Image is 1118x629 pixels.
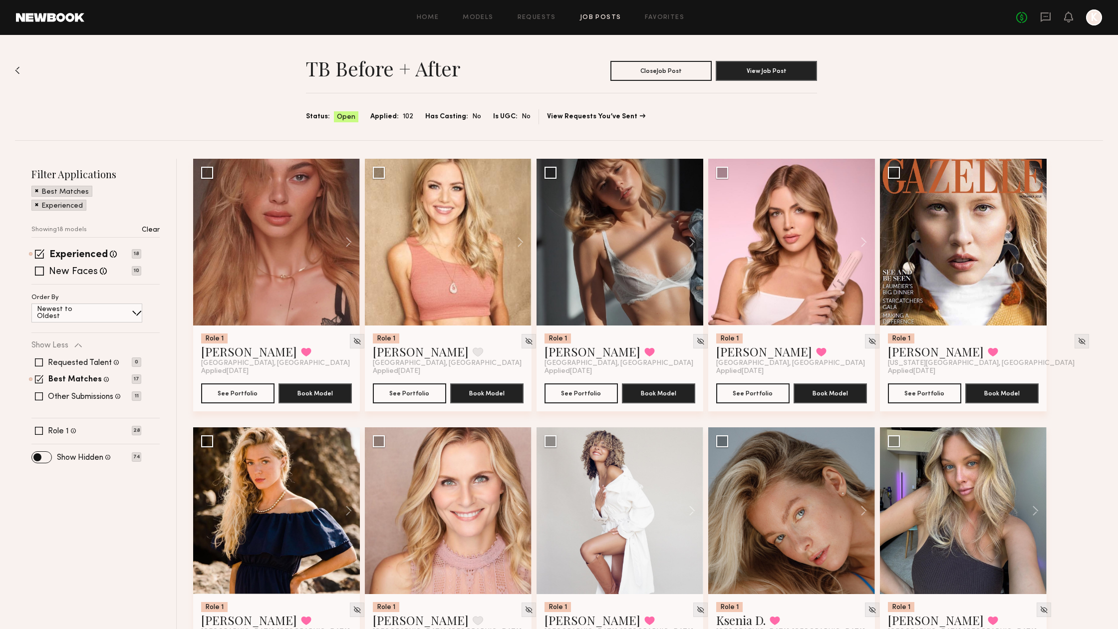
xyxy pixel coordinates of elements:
[888,333,914,343] div: Role 1
[888,367,1039,375] div: Applied [DATE]
[794,383,867,403] button: Book Model
[132,374,141,384] p: 17
[868,337,876,345] img: Unhide Model
[580,14,621,21] a: Job Posts
[279,383,352,403] button: Book Model
[132,452,141,462] p: 74
[403,111,413,122] span: 102
[57,454,103,462] label: Show Hidden
[132,357,141,367] p: 0
[450,388,524,397] a: Book Model
[31,167,160,181] h2: Filter Applications
[1086,9,1102,25] a: K
[888,343,984,359] a: [PERSON_NAME]
[622,388,695,397] a: Book Model
[425,111,468,122] span: Has Casting:
[132,249,141,259] p: 18
[370,111,399,122] span: Applied:
[493,111,518,122] span: Is UGC:
[463,14,493,21] a: Models
[201,343,297,359] a: [PERSON_NAME]
[545,359,693,367] span: [GEOGRAPHIC_DATA], [GEOGRAPHIC_DATA]
[450,383,524,403] button: Book Model
[547,113,645,120] a: View Requests You’ve Sent
[306,111,330,122] span: Status:
[545,383,618,403] button: See Portfolio
[353,337,361,345] img: Unhide Model
[716,333,743,343] div: Role 1
[965,383,1039,403] button: Book Model
[716,343,812,359] a: [PERSON_NAME]
[142,227,160,234] p: Clear
[622,383,695,403] button: Book Model
[41,189,89,196] p: Best Matches
[337,112,355,122] span: Open
[201,612,297,628] a: [PERSON_NAME]
[49,267,98,277] label: New Faces
[31,227,87,233] p: Showing 18 models
[373,359,522,367] span: [GEOGRAPHIC_DATA], [GEOGRAPHIC_DATA]
[279,388,352,397] a: Book Model
[888,359,1075,367] span: [US_STATE][GEOGRAPHIC_DATA], [GEOGRAPHIC_DATA]
[696,606,705,614] img: Unhide Model
[868,606,876,614] img: Unhide Model
[132,426,141,435] p: 28
[545,343,640,359] a: [PERSON_NAME]
[645,14,684,21] a: Favorites
[610,61,712,81] button: CloseJob Post
[716,61,817,81] button: View Job Post
[48,427,69,435] label: Role 1
[37,306,96,320] p: Newest to Oldest
[201,383,275,403] button: See Portfolio
[31,295,59,301] p: Order By
[48,393,113,401] label: Other Submissions
[373,602,399,612] div: Role 1
[472,111,481,122] span: No
[201,333,228,343] div: Role 1
[545,333,571,343] div: Role 1
[1040,606,1048,614] img: Unhide Model
[373,333,399,343] div: Role 1
[525,337,533,345] img: Unhide Model
[716,367,867,375] div: Applied [DATE]
[201,359,350,367] span: [GEOGRAPHIC_DATA], [GEOGRAPHIC_DATA]
[353,606,361,614] img: Unhide Model
[48,376,102,384] label: Best Matches
[201,367,352,375] div: Applied [DATE]
[201,602,228,612] div: Role 1
[518,14,556,21] a: Requests
[132,266,141,276] p: 10
[525,606,533,614] img: Unhide Model
[1078,337,1086,345] img: Unhide Model
[306,56,460,81] h1: TB Before + After
[696,337,705,345] img: Unhide Model
[373,383,446,403] button: See Portfolio
[716,359,865,367] span: [GEOGRAPHIC_DATA], [GEOGRAPHIC_DATA]
[31,341,68,349] p: Show Less
[888,602,914,612] div: Role 1
[15,66,20,74] img: Back to previous page
[545,367,695,375] div: Applied [DATE]
[545,612,640,628] a: [PERSON_NAME]
[888,383,961,403] button: See Portfolio
[48,359,112,367] label: Requested Talent
[373,343,469,359] a: [PERSON_NAME]
[716,602,743,612] div: Role 1
[132,391,141,401] p: 11
[417,14,439,21] a: Home
[965,388,1039,397] a: Book Model
[49,250,108,260] label: Experienced
[794,388,867,397] a: Book Model
[545,602,571,612] div: Role 1
[716,612,766,628] a: Ksenia D.
[888,612,984,628] a: [PERSON_NAME]
[716,383,790,403] button: See Portfolio
[373,367,524,375] div: Applied [DATE]
[41,203,83,210] p: Experienced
